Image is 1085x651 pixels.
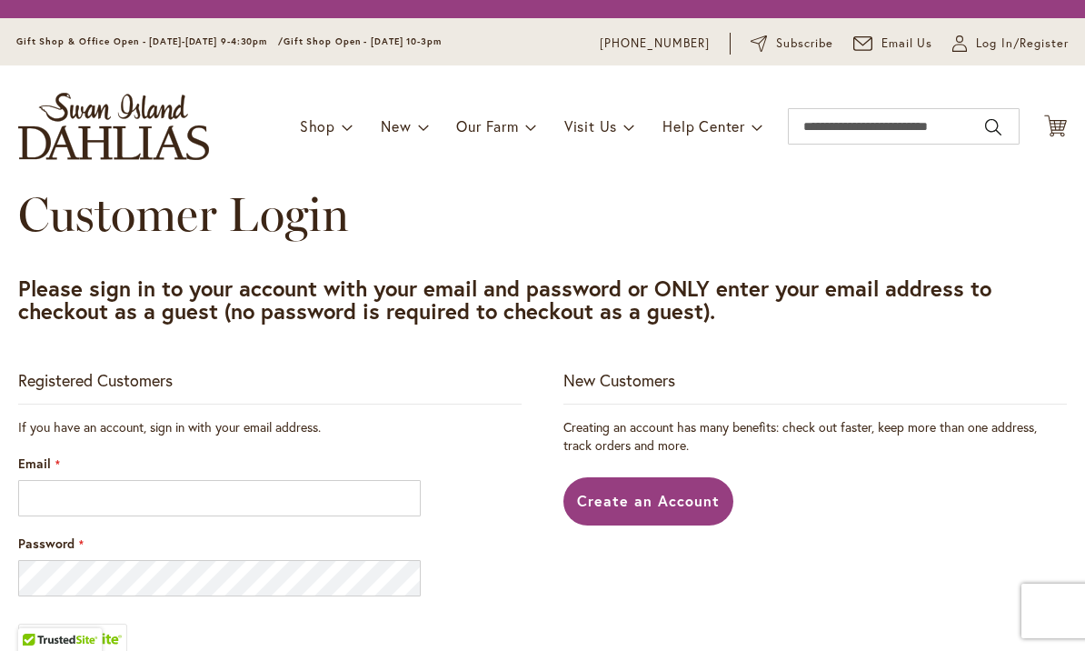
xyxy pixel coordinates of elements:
[18,535,75,552] span: Password
[952,35,1069,53] a: Log In/Register
[751,35,833,53] a: Subscribe
[18,185,349,243] span: Customer Login
[16,35,284,47] span: Gift Shop & Office Open - [DATE]-[DATE] 9-4:30pm /
[456,116,518,135] span: Our Farm
[600,35,710,53] a: [PHONE_NUMBER]
[577,491,720,510] span: Create an Account
[881,35,933,53] span: Email Us
[18,93,209,160] a: store logo
[18,418,522,436] div: If you have an account, sign in with your email address.
[662,116,745,135] span: Help Center
[300,116,335,135] span: Shop
[976,35,1069,53] span: Log In/Register
[563,477,733,526] a: Create an Account
[563,418,1067,455] p: Creating an account has many benefits: check out faster, keep more than one address, track orders...
[284,35,442,47] span: Gift Shop Open - [DATE] 10-3pm
[776,35,833,53] span: Subscribe
[563,369,675,391] strong: New Customers
[18,369,173,391] strong: Registered Customers
[18,274,991,325] strong: Please sign in to your account with your email and password or ONLY enter your email address to c...
[564,116,617,135] span: Visit Us
[853,35,933,53] a: Email Us
[18,455,51,472] span: Email
[381,116,411,135] span: New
